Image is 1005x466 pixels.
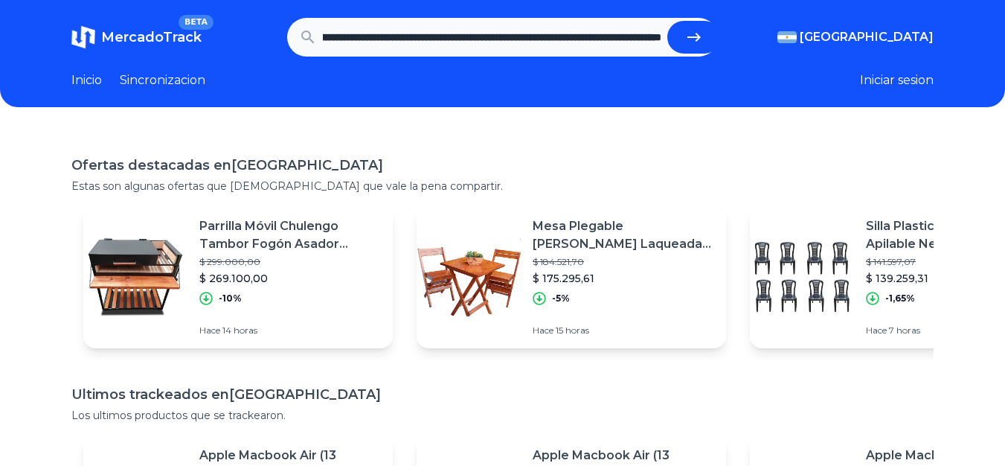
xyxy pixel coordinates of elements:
[71,25,95,49] img: MercadoTrack
[777,28,934,46] button: [GEOGRAPHIC_DATA]
[750,225,854,329] img: Featured image
[71,179,934,194] p: Estas son algunas ofertas que [DEMOGRAPHIC_DATA] que vale la pena compartir.
[199,256,381,268] p: $ 299.000,00
[101,29,202,45] span: MercadoTrack
[71,25,202,49] a: MercadoTrackBETA
[533,217,714,253] p: Mesa Plegable [PERSON_NAME] Laqueada 70x70 + 2 Sillas [GEOGRAPHIC_DATA]!
[83,205,393,348] a: Featured imageParrilla Móvil Chulengo Tambor Fogón Asador Campestre Pala ,$ 299.000,00$ 269.100,0...
[417,225,521,329] img: Featured image
[552,293,570,304] p: -5%
[179,15,213,30] span: BETA
[533,271,714,286] p: $ 175.295,61
[800,28,934,46] span: [GEOGRAPHIC_DATA]
[71,408,934,423] p: Los ultimos productos que se trackearon.
[199,271,381,286] p: $ 269.100,00
[120,71,205,89] a: Sincronizacion
[533,256,714,268] p: $ 184.521,70
[71,71,102,89] a: Inicio
[199,217,381,253] p: Parrilla Móvil Chulengo Tambor Fogón Asador Campestre Pala ,
[417,205,726,348] a: Featured imageMesa Plegable [PERSON_NAME] Laqueada 70x70 + 2 Sillas [GEOGRAPHIC_DATA]!$ 184.521,7...
[860,71,934,89] button: Iniciar sesion
[71,155,934,176] h1: Ofertas destacadas en [GEOGRAPHIC_DATA]
[199,325,381,336] p: Hace 14 horas
[777,31,797,43] img: Argentina
[219,293,242,304] p: -10%
[83,225,187,329] img: Featured image
[71,384,934,405] h1: Ultimos trackeados en [GEOGRAPHIC_DATA]
[885,293,915,304] p: -1,65%
[533,325,714,336] p: Hace 15 horas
